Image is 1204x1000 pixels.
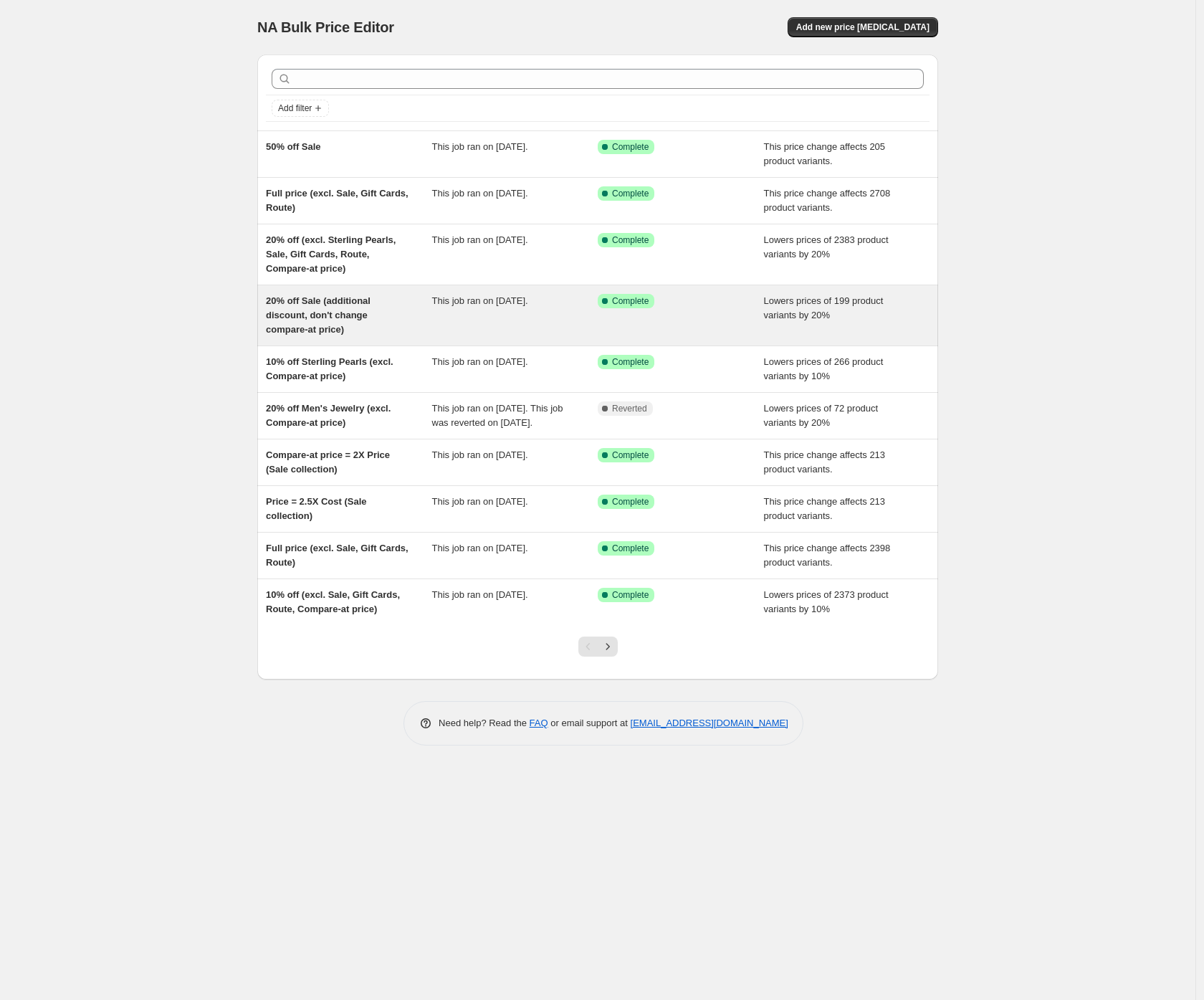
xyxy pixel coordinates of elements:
span: 50% off Sale [266,141,321,152]
span: This price change affects 2708 product variants. [764,188,891,213]
span: Full price (excl. Sale, Gift Cards, Route) [266,188,408,213]
span: This job ran on [DATE]. This job was reverted on [DATE]. [432,403,563,428]
span: Complete [612,589,649,601]
span: Complete [612,543,649,554]
span: This job ran on [DATE]. [432,543,528,553]
span: Complete [612,356,649,368]
span: This price change affects 213 product variants. [764,496,886,521]
span: This job ran on [DATE]. [432,295,528,306]
span: This job ran on [DATE]. [432,188,528,199]
span: Complete [612,188,649,199]
span: Lowers prices of 2383 product variants by 20% [764,234,889,259]
span: This price change affects 205 product variants. [764,141,886,166]
span: 10% off (excl. Sale, Gift Cards, Route, Compare-at price) [266,589,400,614]
span: Need help? Read the [439,718,530,728]
span: 10% off Sterling Pearls (excl. Compare-at price) [266,356,393,381]
span: Lowers prices of 199 product variants by 20% [764,295,884,320]
span: Lowers prices of 72 product variants by 20% [764,403,879,428]
button: Next [598,637,618,657]
span: Add new price [MEDICAL_DATA] [796,22,930,33]
span: Price = 2.5X Cost (Sale collection) [266,496,367,521]
span: or email support at [548,718,631,728]
span: This job ran on [DATE]. [432,496,528,507]
span: Lowers prices of 266 product variants by 10% [764,356,884,381]
span: NA Bulk Price Editor [257,19,394,35]
span: This price change affects 2398 product variants. [764,543,891,568]
span: Reverted [612,403,647,414]
span: 20% off (excl. Sterling Pearls, Sale, Gift Cards, Route, Compare-at price) [266,234,396,274]
a: FAQ [530,718,548,728]
nav: Pagination [578,637,618,657]
button: Add new price [MEDICAL_DATA] [788,17,938,37]
span: 20% off Sale (additional discount, don't change compare-at price) [266,295,371,335]
span: This job ran on [DATE]. [432,589,528,600]
span: Lowers prices of 2373 product variants by 10% [764,589,889,614]
span: This job ran on [DATE]. [432,449,528,460]
span: Complete [612,141,649,153]
span: 20% off Men's Jewelry (excl. Compare-at price) [266,403,391,428]
span: Compare-at price = 2X Price (Sale collection) [266,449,390,475]
button: Add filter [272,100,329,117]
span: Complete [612,449,649,461]
span: Add filter [278,103,312,114]
span: Complete [612,496,649,508]
a: [EMAIL_ADDRESS][DOMAIN_NAME] [631,718,788,728]
span: This price change affects 213 product variants. [764,449,886,475]
span: Complete [612,295,649,307]
span: This job ran on [DATE]. [432,234,528,245]
span: This job ran on [DATE]. [432,356,528,367]
span: Full price (excl. Sale, Gift Cards, Route) [266,543,408,568]
span: This job ran on [DATE]. [432,141,528,152]
span: Complete [612,234,649,246]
